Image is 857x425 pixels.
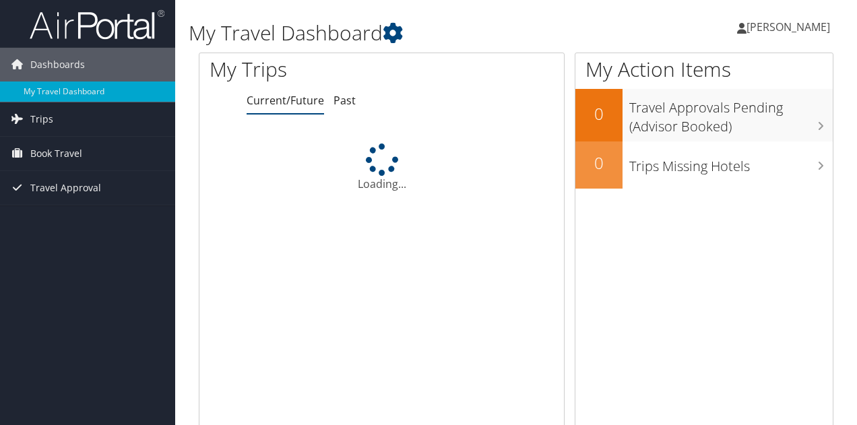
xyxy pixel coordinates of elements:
span: Travel Approval [30,171,101,205]
h3: Travel Approvals Pending (Advisor Booked) [629,92,833,136]
span: [PERSON_NAME] [747,20,830,34]
h1: My Trips [210,55,402,84]
span: Dashboards [30,48,85,81]
a: Past [334,93,356,108]
h1: My Action Items [575,55,833,84]
h2: 0 [575,152,623,174]
h1: My Travel Dashboard [189,19,625,47]
div: Loading... [199,143,564,192]
span: Trips [30,102,53,136]
span: Book Travel [30,137,82,170]
img: airportal-logo.png [30,9,164,40]
a: Current/Future [247,93,324,108]
a: 0Trips Missing Hotels [575,141,833,189]
h3: Trips Missing Hotels [629,150,833,176]
a: 0Travel Approvals Pending (Advisor Booked) [575,89,833,141]
h2: 0 [575,102,623,125]
a: [PERSON_NAME] [737,7,844,47]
